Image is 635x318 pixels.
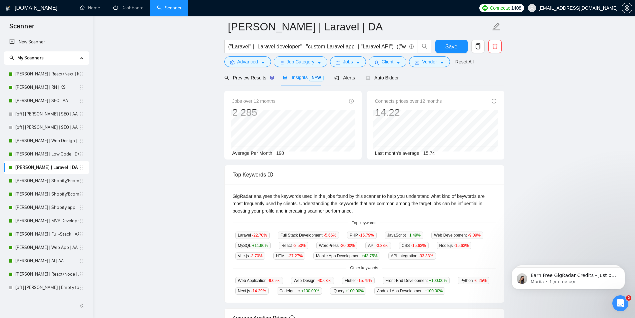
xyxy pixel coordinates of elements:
span: Web Design [291,277,334,284]
button: settingAdvancedcaret-down [224,56,271,67]
span: info-circle [409,44,414,49]
span: holder [79,165,84,170]
span: holder [79,258,84,264]
span: holder [79,192,84,197]
button: barsJob Categorycaret-down [274,56,327,67]
a: [PERSON_NAME] | SEO | AA [15,94,79,107]
span: holder [79,111,84,117]
span: Connects: [490,4,510,12]
a: [PERSON_NAME] | Shopify/Ecom | DA - lower requirements [15,174,79,188]
span: 1408 [511,4,521,12]
span: caret-down [396,60,401,65]
div: Top Keywords [233,165,496,184]
span: API Integration [388,252,436,260]
span: holder [79,125,84,130]
span: CodeIgniter [277,287,322,295]
li: Andrew | Shopify app | DA [4,201,89,214]
div: 14.22 [375,106,442,119]
a: [off] [PERSON_NAME] | SEO | AA - Strict, High Budget [15,107,79,121]
li: Anna | Web Design | DA [4,134,89,147]
span: +100.00 % [425,289,443,293]
span: Auto Bidder [366,75,399,80]
span: Front-End Development [383,277,450,284]
span: MySQL [235,242,271,249]
span: -15.63 % [454,243,469,248]
span: holder [79,285,84,290]
span: copy [472,43,484,49]
a: [PERSON_NAME] | MVP Development | AA [15,214,79,228]
span: holder [79,178,84,184]
li: Andrew | Shopify/Ecom | DA - lower requirements [4,174,89,188]
span: info-circle [492,99,496,103]
a: homeHome [80,5,100,11]
span: holder [79,272,84,277]
span: API [365,242,391,249]
img: logo [6,3,10,14]
span: -6.25 % [474,278,487,283]
span: search [418,43,431,49]
span: +100.00 % [429,278,447,283]
span: notification [334,75,339,80]
img: upwork-logo.png [482,5,488,11]
span: Web Application [235,277,283,284]
span: -3.70 % [250,254,263,258]
span: jQuery [330,287,366,295]
span: holder [79,138,84,143]
span: -2.50 % [293,243,306,248]
span: -20.00 % [340,243,355,248]
span: -9.09 % [468,233,481,238]
span: area-chart [283,75,288,80]
span: bars [279,60,284,65]
a: [PERSON_NAME] | Low Code | DA [15,147,79,161]
a: New Scanner [9,35,84,49]
a: [PERSON_NAME] | Laravel | DA [15,161,79,174]
span: WordPress [316,242,357,249]
span: Node.js [437,242,472,249]
span: -5.66 % [324,233,336,238]
span: My Scanners [17,55,44,61]
button: copy [471,40,485,53]
span: Advanced [237,58,258,65]
span: caret-down [440,60,444,65]
iframe: Intercom live chat [612,295,628,311]
span: Flutter [342,277,375,284]
li: Andrew | Shopify/Ecom | DA [4,188,89,201]
span: Preview Results [224,75,272,80]
span: edit [492,22,501,31]
span: Mobile App Development [313,252,380,260]
span: HTML [273,252,305,260]
span: Client [382,58,394,65]
span: +100.00 % [346,289,364,293]
li: Nick | SEO | AA [4,94,89,107]
span: robot [366,75,370,80]
span: Connects prices over 12 months [375,97,442,105]
span: -15.79 % [357,278,372,283]
span: React [279,242,308,249]
button: folderJobscaret-down [330,56,366,67]
span: +43.75 % [362,254,378,258]
span: Vendor [422,58,437,65]
div: Tooltip anchor [269,74,275,80]
span: NEW [309,74,324,81]
button: userClientcaret-down [369,56,407,67]
span: Android App Development [374,287,445,295]
span: delete [489,43,501,49]
input: Scanner name... [228,18,491,35]
input: Search Freelance Jobs... [228,42,406,51]
span: search [224,75,229,80]
span: -14.29 % [251,289,266,293]
span: Job Category [287,58,314,65]
span: Other keywords [346,265,382,271]
a: [off] [PERSON_NAME] | SEO | AA - Light, Low Budget [15,121,79,134]
span: Scanner [4,21,40,35]
li: [off] Nick | SEO | AA - Light, Low Budget [4,121,89,134]
div: GigRadar analyses the keywords used in the jobs found by this scanner to help you understand what... [233,193,496,215]
span: -40.63 % [316,278,331,283]
a: setting [622,5,632,11]
span: 190 [276,150,284,156]
a: [PERSON_NAME] | Web Design | DA [15,134,79,147]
